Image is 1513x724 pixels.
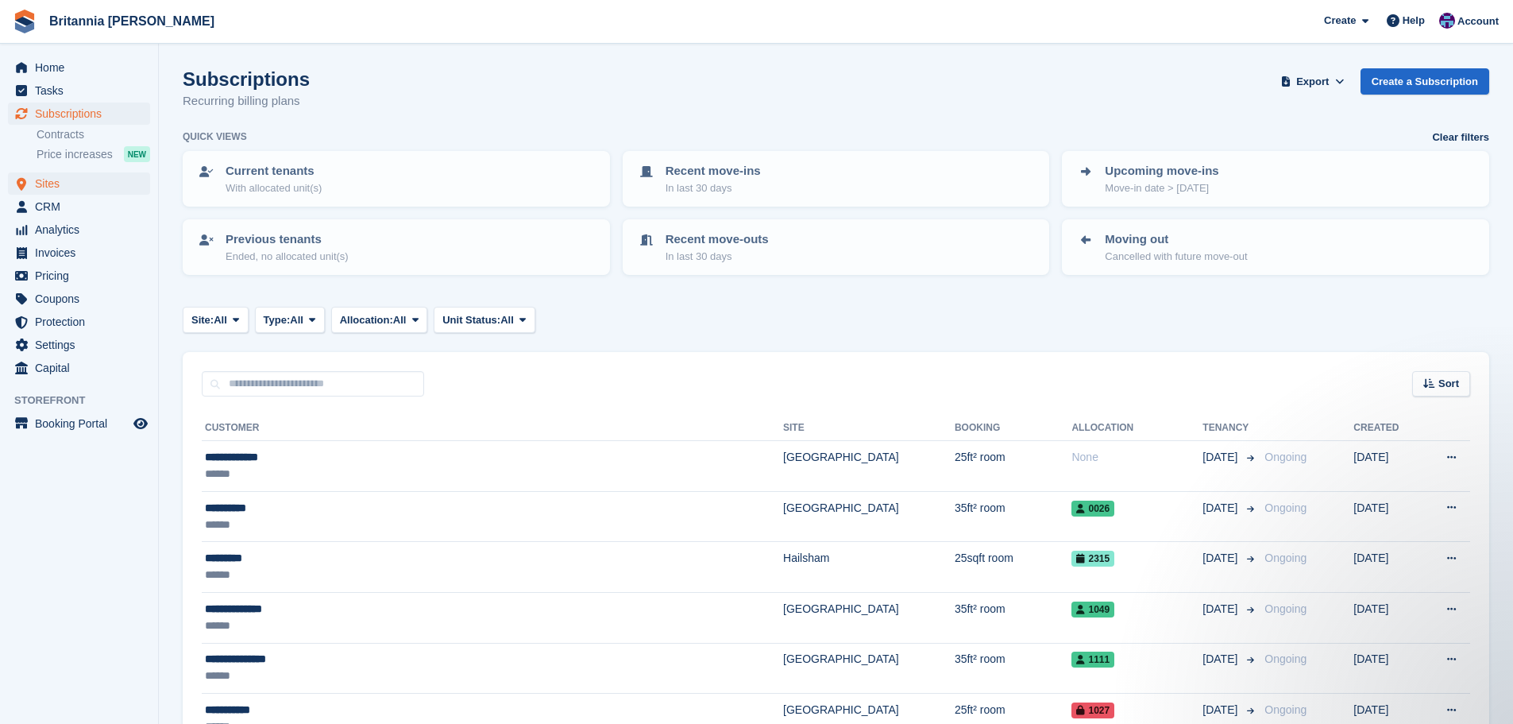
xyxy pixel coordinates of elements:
a: menu [8,288,150,310]
td: [DATE] [1353,491,1421,542]
td: [GEOGRAPHIC_DATA] [783,592,955,643]
span: Ongoing [1264,602,1307,615]
span: Pricing [35,265,130,287]
span: CRM [35,196,130,218]
th: Tenancy [1202,416,1258,441]
h1: Subscriptions [183,68,310,90]
span: Sort [1438,376,1459,392]
span: Capital [35,357,130,379]
th: Customer [202,416,783,441]
td: [DATE] [1353,441,1421,492]
th: Created [1353,416,1421,441]
td: 35ft² room [955,491,1072,542]
img: Becca Clark [1439,13,1455,29]
span: 1027 [1071,703,1114,718]
span: All [393,312,407,328]
a: menu [8,196,150,218]
p: In last 30 days [666,249,769,265]
td: 25ft² room [955,441,1072,492]
a: menu [8,103,150,125]
a: menu [8,412,150,435]
span: 1111 [1071,652,1114,668]
span: [DATE] [1202,651,1241,668]
a: Current tenants With allocated unit(s) [184,153,608,205]
a: Create a Subscription [1361,68,1489,95]
span: Home [35,56,130,79]
span: Storefront [14,393,158,408]
span: Account [1457,14,1499,29]
span: Booking Portal [35,412,130,435]
span: Ongoing [1264,552,1307,564]
td: Hailsham [783,542,955,593]
span: [DATE] [1202,601,1241,618]
button: Site: All [183,307,249,333]
a: menu [8,219,150,241]
p: Move-in date > [DATE] [1105,180,1218,196]
span: Invoices [35,242,130,264]
a: Price increases NEW [37,145,150,163]
span: [DATE] [1202,500,1241,517]
th: Allocation [1071,416,1202,441]
div: None [1071,449,1202,466]
span: [DATE] [1202,449,1241,466]
a: menu [8,242,150,264]
a: menu [8,265,150,287]
a: Recent move-outs In last 30 days [624,221,1048,273]
a: menu [8,311,150,333]
span: 2315 [1071,551,1114,567]
td: [GEOGRAPHIC_DATA] [783,441,955,492]
p: In last 30 days [666,180,761,196]
td: [DATE] [1353,643,1421,694]
span: Ongoing [1264,501,1307,514]
a: Contracts [37,127,150,142]
p: Recurring billing plans [183,92,310,110]
p: Cancelled with future move-out [1105,249,1247,265]
span: Coupons [35,288,130,310]
span: Help [1403,13,1425,29]
span: Site: [191,312,214,328]
p: Previous tenants [226,230,349,249]
span: All [290,312,303,328]
span: [DATE] [1202,550,1241,567]
a: menu [8,56,150,79]
th: Booking [955,416,1072,441]
span: Ongoing [1264,703,1307,716]
a: menu [8,172,150,195]
a: menu [8,334,150,356]
a: Britannia [PERSON_NAME] [43,8,221,34]
div: NEW [124,146,150,162]
button: Type: All [255,307,325,333]
a: Moving out Cancelled with future move-out [1063,221,1488,273]
span: Subscriptions [35,103,130,125]
span: All [500,312,514,328]
td: 25sqft room [955,542,1072,593]
img: stora-icon-8386f47178a22dfd0bd8f6a31ec36ba5ce8667c1dd55bd0f319d3a0aa187defe.svg [13,10,37,33]
span: Analytics [35,219,130,241]
span: All [214,312,227,328]
span: Settings [35,334,130,356]
span: Protection [35,311,130,333]
a: Upcoming move-ins Move-in date > [DATE] [1063,153,1488,205]
td: [GEOGRAPHIC_DATA] [783,491,955,542]
td: [GEOGRAPHIC_DATA] [783,643,955,694]
span: Create [1324,13,1356,29]
a: Clear filters [1432,130,1489,145]
span: Tasks [35,79,130,102]
td: 35ft² room [955,592,1072,643]
a: Previous tenants Ended, no allocated unit(s) [184,221,608,273]
button: Export [1278,68,1348,95]
td: [DATE] [1353,542,1421,593]
span: Ongoing [1264,451,1307,463]
span: Sites [35,172,130,195]
button: Unit Status: All [434,307,535,333]
a: menu [8,79,150,102]
span: Price increases [37,147,113,162]
td: [DATE] [1353,592,1421,643]
span: Allocation: [340,312,393,328]
span: 0026 [1071,501,1114,517]
td: 35ft² room [955,643,1072,694]
span: [DATE] [1202,702,1241,718]
p: Current tenants [226,162,322,180]
th: Site [783,416,955,441]
p: Recent move-ins [666,162,761,180]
